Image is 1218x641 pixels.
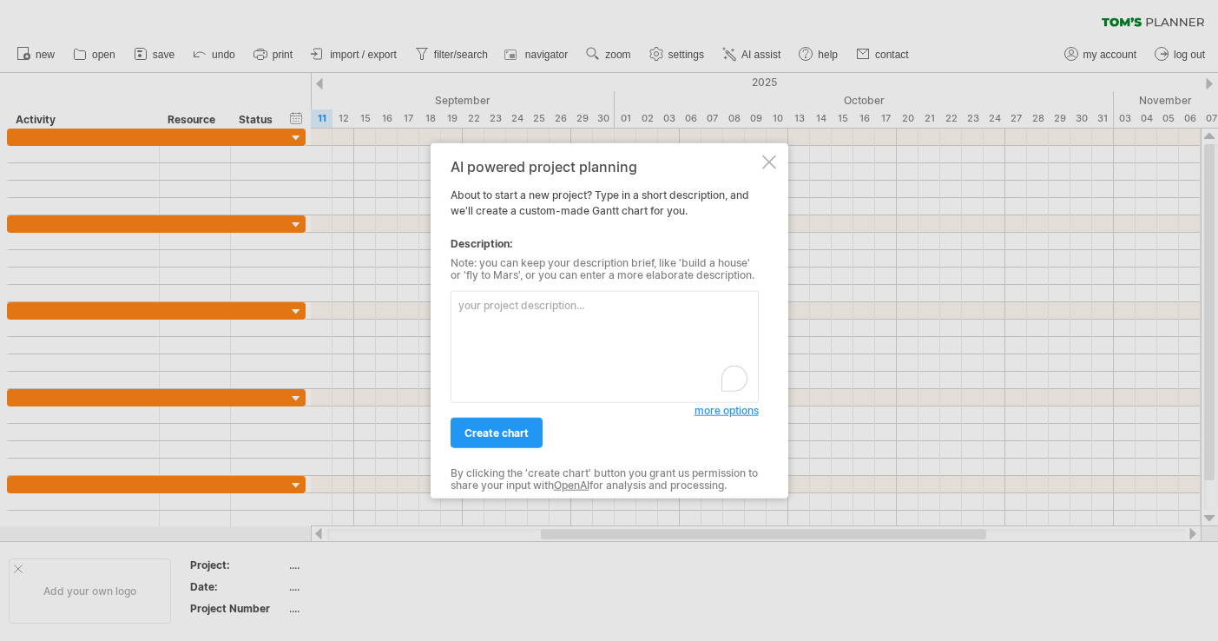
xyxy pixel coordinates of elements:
[554,479,589,492] a: OpenAI
[451,257,759,282] div: Note: you can keep your description brief, like 'build a house' or 'fly to Mars', or you can ente...
[451,291,759,403] textarea: To enrich screen reader interactions, please activate Accessibility in Grammarly extension settings
[695,404,759,417] span: more options
[695,403,759,419] a: more options
[464,426,529,439] span: create chart
[451,418,543,448] a: create chart
[451,159,759,175] div: AI powered project planning
[451,236,759,252] div: Description:
[451,159,759,483] div: About to start a new project? Type in a short description, and we'll create a custom-made Gantt c...
[451,467,759,492] div: By clicking the 'create chart' button you grant us permission to share your input with for analys...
